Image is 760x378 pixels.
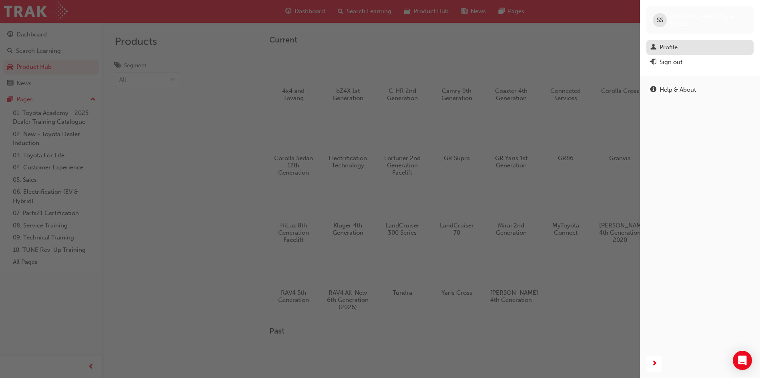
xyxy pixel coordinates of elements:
[660,85,696,94] div: Help & About
[660,58,682,67] div: Sign out
[646,40,754,55] a: Profile
[650,59,656,66] span: exit-icon
[733,351,752,370] div: Open Intercom Messenger
[660,43,678,52] div: Profile
[650,86,656,94] span: info-icon
[650,44,656,51] span: man-icon
[657,16,663,25] span: SS
[646,55,754,70] button: Sign out
[670,13,734,20] span: [PERSON_NAME] Sayle
[646,82,754,97] a: Help & About
[670,20,687,27] span: 660111
[652,359,658,369] span: next-icon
